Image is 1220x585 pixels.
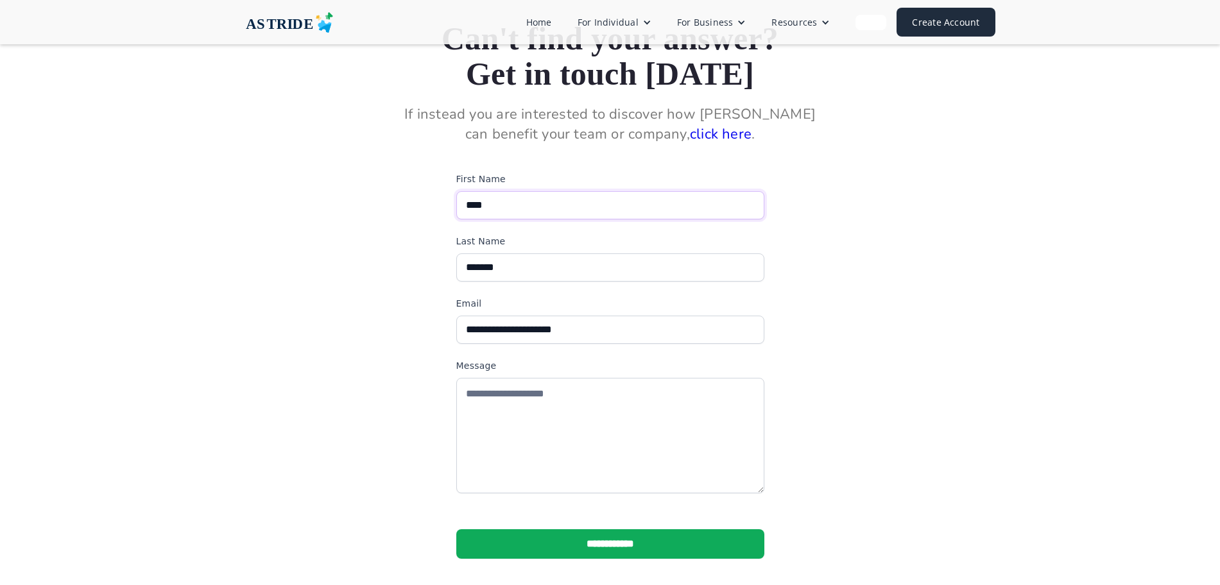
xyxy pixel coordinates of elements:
div: If instead you are interested to discover how [PERSON_NAME] can benefit your team or company, . [364,92,857,144]
a: click here [690,124,752,144]
div: Resources [771,15,817,29]
label: Last Name [456,235,764,248]
div: Resources [759,10,843,34]
label: First Name [456,173,764,186]
div: For Business [677,15,734,29]
a: Home [513,10,565,34]
form: Support Request Form [456,157,764,559]
h1: Can't find your answer? Get in touch [DATE] [364,21,857,92]
div: For Business [664,10,759,34]
a: Create Account [897,8,995,37]
label: Email [456,297,764,310]
div: For Individual [578,15,639,29]
div: For Individual [565,10,664,34]
label: Message [456,359,764,373]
